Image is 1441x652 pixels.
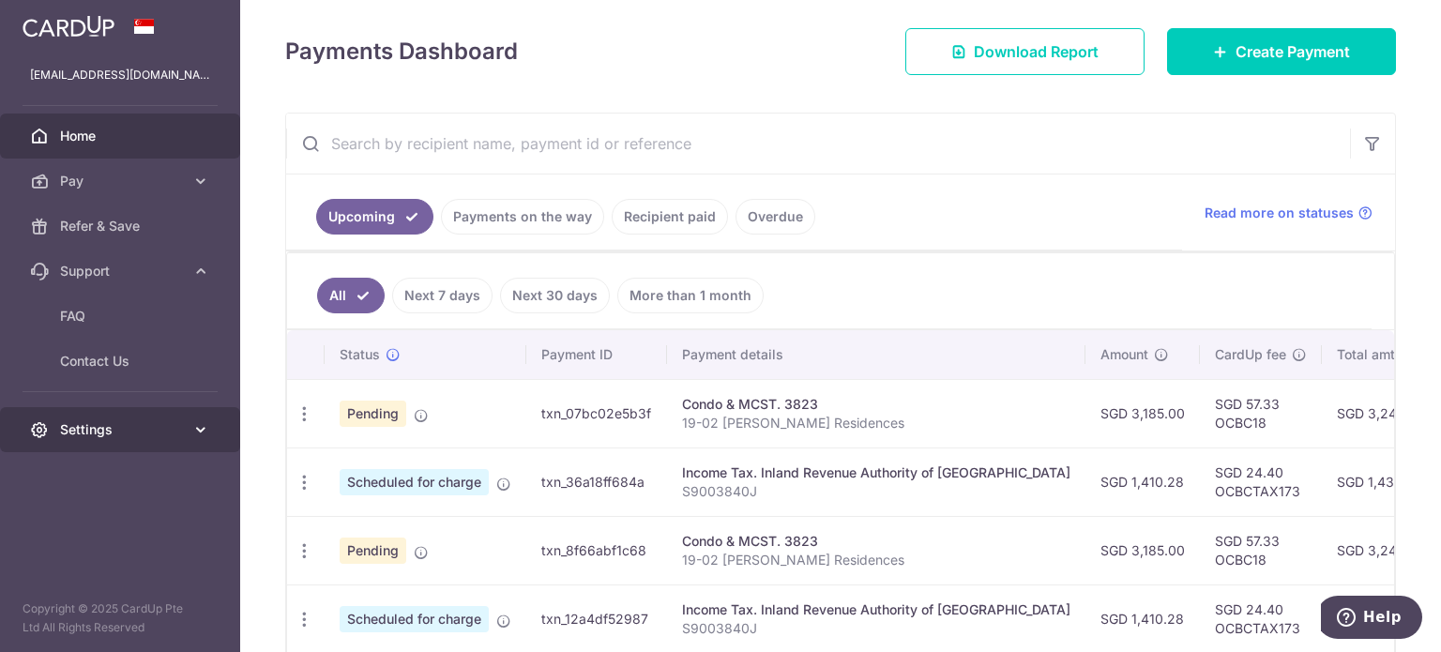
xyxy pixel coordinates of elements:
[1200,516,1322,584] td: SGD 57.33 OCBC18
[392,278,493,313] a: Next 7 days
[617,278,764,313] a: More than 1 month
[340,401,406,427] span: Pending
[682,414,1070,432] p: 19-02 [PERSON_NAME] Residences
[682,395,1070,414] div: Condo & MCST. 3823
[60,127,184,145] span: Home
[1200,447,1322,516] td: SGD 24.40 OCBCTAX173
[682,619,1070,638] p: S9003840J
[682,551,1070,569] p: 19-02 [PERSON_NAME] Residences
[1322,447,1441,516] td: SGD 1,434.68
[682,482,1070,501] p: S9003840J
[60,262,184,281] span: Support
[340,606,489,632] span: Scheduled for charge
[526,330,667,379] th: Payment ID
[317,278,385,313] a: All
[1085,516,1200,584] td: SGD 3,185.00
[1200,379,1322,447] td: SGD 57.33 OCBC18
[905,28,1145,75] a: Download Report
[682,532,1070,551] div: Condo & MCST. 3823
[682,463,1070,482] div: Income Tax. Inland Revenue Authority of [GEOGRAPHIC_DATA]
[1205,204,1373,222] a: Read more on statuses
[1205,204,1354,222] span: Read more on statuses
[1085,447,1200,516] td: SGD 1,410.28
[286,114,1350,174] input: Search by recipient name, payment id or reference
[316,199,433,235] a: Upcoming
[23,15,114,38] img: CardUp
[1337,345,1399,364] span: Total amt.
[526,447,667,516] td: txn_36a18ff684a
[682,600,1070,619] div: Income Tax. Inland Revenue Authority of [GEOGRAPHIC_DATA]
[60,217,184,235] span: Refer & Save
[60,352,184,371] span: Contact Us
[60,420,184,439] span: Settings
[1100,345,1148,364] span: Amount
[60,172,184,190] span: Pay
[612,199,728,235] a: Recipient paid
[1322,379,1441,447] td: SGD 3,242.33
[526,379,667,447] td: txn_07bc02e5b3f
[30,66,210,84] p: [EMAIL_ADDRESS][DOMAIN_NAME]
[500,278,610,313] a: Next 30 days
[60,307,184,326] span: FAQ
[1167,28,1396,75] a: Create Payment
[1236,40,1350,63] span: Create Payment
[441,199,604,235] a: Payments on the way
[1215,345,1286,364] span: CardUp fee
[285,35,518,68] h4: Payments Dashboard
[974,40,1099,63] span: Download Report
[340,345,380,364] span: Status
[667,330,1085,379] th: Payment details
[340,538,406,564] span: Pending
[1321,596,1422,643] iframe: Opens a widget where you can find more information
[526,516,667,584] td: txn_8f66abf1c68
[340,469,489,495] span: Scheduled for charge
[1322,516,1441,584] td: SGD 3,242.33
[1085,379,1200,447] td: SGD 3,185.00
[736,199,815,235] a: Overdue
